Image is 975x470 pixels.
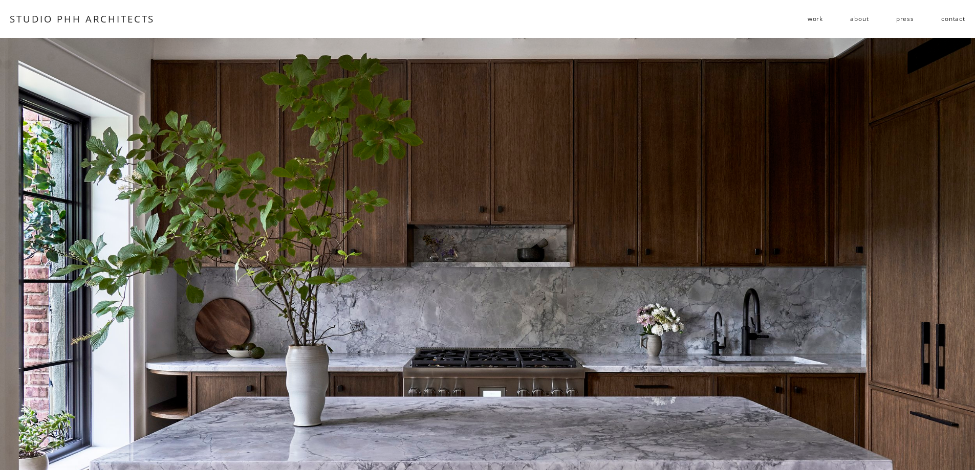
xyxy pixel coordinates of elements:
[850,11,869,27] a: about
[808,11,823,26] span: work
[808,11,823,27] a: folder dropdown
[896,11,914,27] a: press
[941,11,965,27] a: contact
[10,12,155,25] a: STUDIO PHH ARCHITECTS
